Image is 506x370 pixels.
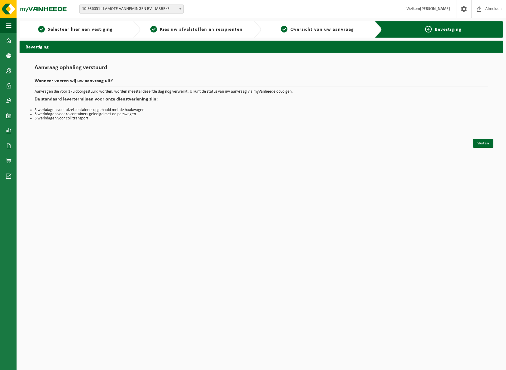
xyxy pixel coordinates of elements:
[281,26,287,32] span: 3
[160,27,243,32] span: Kies uw afvalstoffen en recipiënten
[35,79,488,87] h2: Wanneer voeren wij uw aanvraag uit?
[35,108,488,112] li: 3 werkdagen voor afzetcontainers opgehaald met de haakwagen
[420,7,450,11] strong: [PERSON_NAME]
[150,26,157,32] span: 2
[264,26,370,33] a: 3Overzicht van uw aanvraag
[80,5,183,13] span: 10-936051 - LAMOTE AANNEMINGEN BV - JABBEKE
[425,26,432,32] span: 4
[79,5,184,14] span: 10-936051 - LAMOTE AANNEMINGEN BV - JABBEKE
[38,26,45,32] span: 1
[35,90,488,94] p: Aanvragen die voor 17u doorgestuurd worden, worden meestal dezelfde dag nog verwerkt. U kunt de s...
[35,112,488,116] li: 5 werkdagen voor rolcontainers geledigd met de perswagen
[35,97,488,105] h2: De standaard levertermijnen voor onze dienstverlening zijn:
[35,65,488,74] h1: Aanvraag ophaling verstuurd
[3,357,100,370] iframe: chat widget
[473,139,493,148] a: Sluiten
[23,26,128,33] a: 1Selecteer hier een vestiging
[48,27,113,32] span: Selecteer hier een vestiging
[290,27,354,32] span: Overzicht van uw aanvraag
[435,27,462,32] span: Bevestiging
[143,26,249,33] a: 2Kies uw afvalstoffen en recipiënten
[35,116,488,121] li: 5 werkdagen voor collitransport
[20,41,503,52] h2: Bevestiging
